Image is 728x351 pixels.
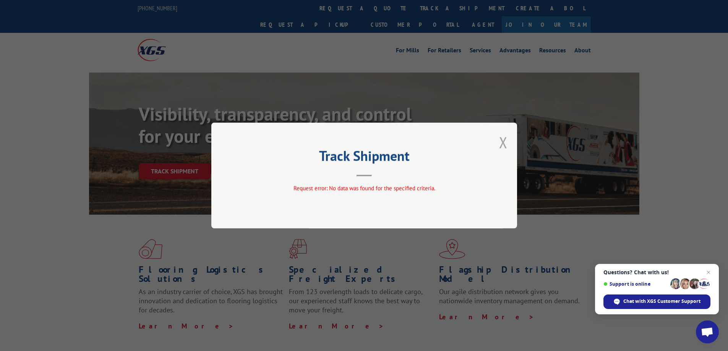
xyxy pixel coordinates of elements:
div: Open chat [696,320,719,343]
div: Chat with XGS Customer Support [603,294,710,309]
h2: Track Shipment [250,150,479,165]
span: Support is online [603,281,668,287]
span: Request error: No data was found for the specified criteria. [293,184,435,192]
button: Close modal [499,132,507,152]
span: Close chat [704,268,713,277]
span: Chat with XGS Customer Support [623,298,700,305]
span: Questions? Chat with us! [603,269,710,275]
